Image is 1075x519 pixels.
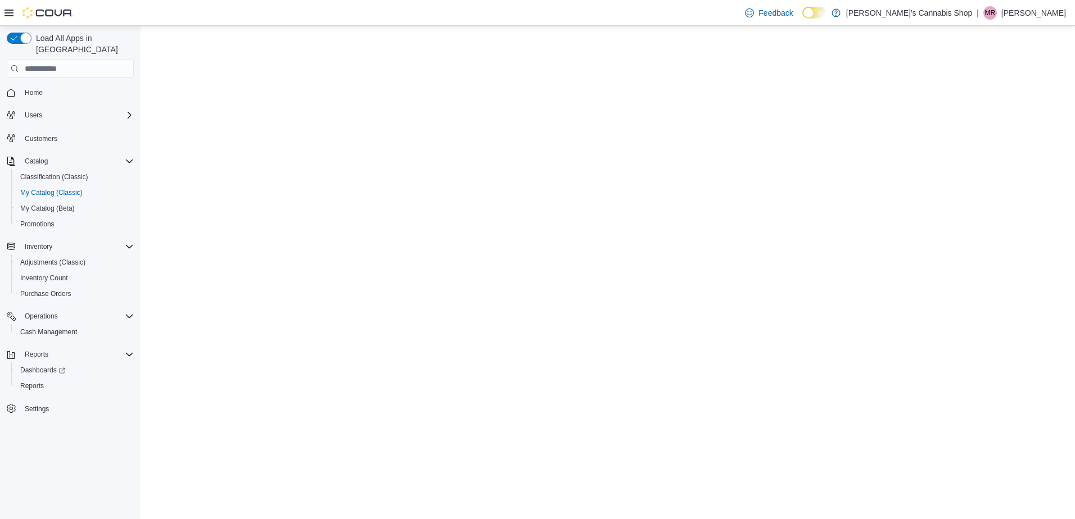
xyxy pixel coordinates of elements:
button: Users [2,107,138,123]
span: Adjustments (Classic) [20,258,85,267]
button: My Catalog (Classic) [11,185,138,201]
span: Inventory [25,242,52,251]
span: Users [25,111,42,120]
button: Adjustments (Classic) [11,254,138,270]
a: Adjustments (Classic) [16,256,90,269]
nav: Complex example [7,80,134,446]
span: Reports [20,381,44,390]
button: Users [20,108,47,122]
span: Load All Apps in [GEOGRAPHIC_DATA] [31,33,134,55]
div: Marc Riendeau [983,6,997,20]
span: Adjustments (Classic) [16,256,134,269]
span: Purchase Orders [16,287,134,301]
span: Settings [25,404,49,413]
span: Inventory [20,240,134,253]
a: Customers [20,132,62,145]
span: My Catalog (Beta) [20,204,75,213]
span: Home [20,85,134,99]
span: Customers [20,131,134,145]
button: Inventory Count [11,270,138,286]
button: Home [2,84,138,101]
a: Promotions [16,217,59,231]
a: Feedback [740,2,797,24]
span: Promotions [20,220,55,229]
button: Operations [2,308,138,324]
button: Inventory [20,240,57,253]
span: My Catalog (Classic) [16,186,134,199]
span: My Catalog (Classic) [20,188,83,197]
span: Purchase Orders [20,289,71,298]
a: Dashboards [11,362,138,378]
button: Promotions [11,216,138,232]
span: Dashboards [16,363,134,377]
span: My Catalog (Beta) [16,202,134,215]
p: [PERSON_NAME] [1001,6,1066,20]
span: Classification (Classic) [16,170,134,184]
a: My Catalog (Classic) [16,186,87,199]
span: Operations [25,312,58,321]
button: Reports [2,347,138,362]
span: Cash Management [20,327,77,336]
span: MR [985,6,996,20]
button: Reports [20,348,53,361]
span: Classification (Classic) [20,172,88,181]
a: Reports [16,379,48,393]
a: My Catalog (Beta) [16,202,79,215]
button: Operations [20,309,62,323]
p: | [977,6,979,20]
span: Reports [20,348,134,361]
button: Classification (Classic) [11,169,138,185]
span: Cash Management [16,325,134,339]
span: Dashboards [20,366,65,375]
span: Promotions [16,217,134,231]
button: Reports [11,378,138,394]
a: Inventory Count [16,271,73,285]
span: Settings [20,402,134,416]
button: Customers [2,130,138,146]
span: Feedback [758,7,793,19]
span: Operations [20,309,134,323]
a: Classification (Classic) [16,170,93,184]
button: Catalog [20,154,52,168]
button: My Catalog (Beta) [11,201,138,216]
button: Purchase Orders [11,286,138,302]
span: Catalog [20,154,134,168]
span: Catalog [25,157,48,166]
span: Reports [16,379,134,393]
span: Home [25,88,43,97]
span: Customers [25,134,57,143]
a: Purchase Orders [16,287,76,301]
p: [PERSON_NAME]'s Cannabis Shop [846,6,972,20]
input: Dark Mode [802,7,826,19]
span: Inventory Count [16,271,134,285]
button: Cash Management [11,324,138,340]
span: Inventory Count [20,274,68,283]
button: Settings [2,400,138,417]
a: Settings [20,402,53,416]
a: Home [20,86,47,99]
button: Catalog [2,153,138,169]
span: Users [20,108,134,122]
button: Inventory [2,239,138,254]
span: Reports [25,350,48,359]
img: Cova [22,7,73,19]
a: Cash Management [16,325,82,339]
a: Dashboards [16,363,70,377]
